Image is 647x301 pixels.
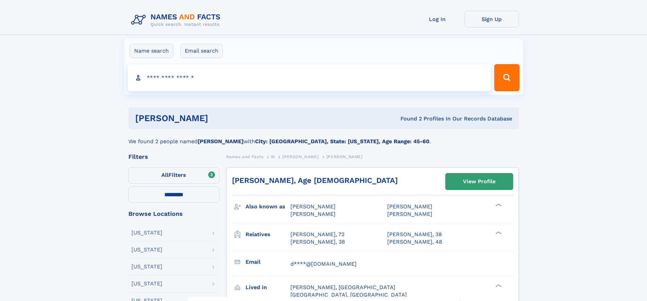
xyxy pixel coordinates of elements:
[246,256,290,268] h3: Email
[130,44,173,58] label: Name search
[494,203,502,207] div: ❯
[128,167,219,184] label: Filters
[290,211,336,217] span: [PERSON_NAME]
[135,114,304,123] h1: [PERSON_NAME]
[246,201,290,212] h3: Also known as
[131,247,162,252] div: [US_STATE]
[290,238,345,246] a: [PERSON_NAME], 38
[290,231,344,238] a: [PERSON_NAME], 72
[131,264,162,269] div: [US_STATE]
[180,44,223,58] label: Email search
[131,281,162,286] div: [US_STATE]
[271,152,275,161] a: M
[463,174,496,189] div: View Profile
[161,172,168,178] span: All
[128,211,219,217] div: Browse Locations
[494,283,502,288] div: ❯
[128,11,226,29] img: Logo Names and Facts
[326,154,363,159] span: [PERSON_NAME]
[494,230,502,235] div: ❯
[290,203,336,210] span: [PERSON_NAME]
[494,64,519,91] button: Search Button
[387,231,442,238] a: [PERSON_NAME], 38
[387,203,432,210] span: [PERSON_NAME]
[282,152,319,161] a: [PERSON_NAME]
[410,11,465,27] a: Log In
[446,173,513,190] a: View Profile
[290,284,395,290] span: [PERSON_NAME], [GEOGRAPHIC_DATA]
[304,115,512,123] div: Found 2 Profiles In Our Records Database
[128,64,491,91] input: search input
[232,176,398,185] a: [PERSON_NAME], Age [DEMOGRAPHIC_DATA]
[255,138,429,145] b: City: [GEOGRAPHIC_DATA], State: [US_STATE], Age Range: 45-60
[198,138,244,145] b: [PERSON_NAME]
[131,230,162,236] div: [US_STATE]
[387,238,442,246] a: [PERSON_NAME], 48
[128,154,219,160] div: Filters
[246,282,290,293] h3: Lived in
[128,129,519,146] div: We found 2 people named with .
[246,229,290,240] h3: Relatives
[226,152,264,161] a: Names and Facts
[465,11,519,27] a: Sign Up
[271,154,275,159] span: M
[290,291,407,298] span: [GEOGRAPHIC_DATA], [GEOGRAPHIC_DATA]
[387,211,432,217] span: [PERSON_NAME]
[282,154,319,159] span: [PERSON_NAME]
